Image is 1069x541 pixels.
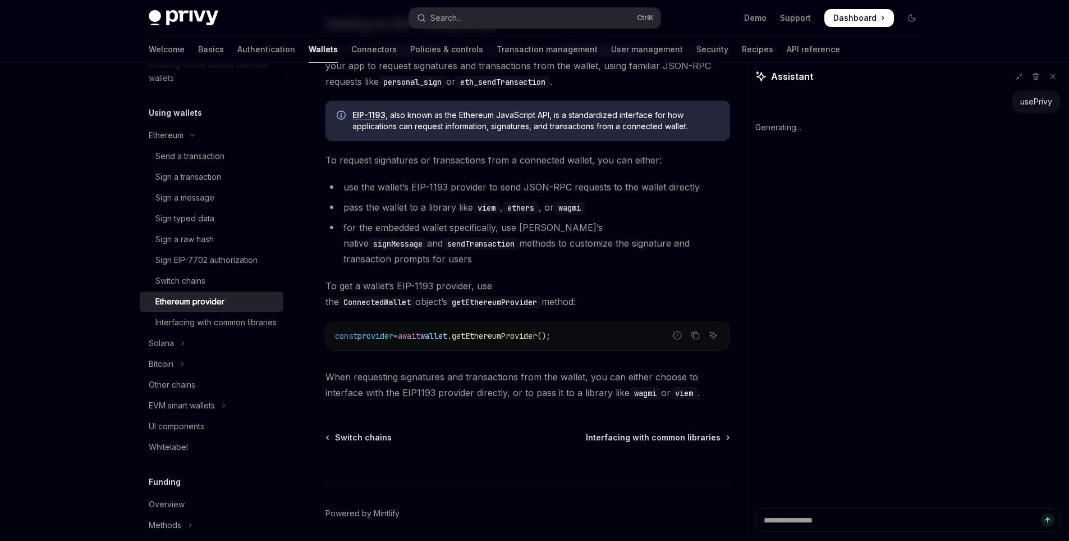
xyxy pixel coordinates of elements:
button: Toggle dark mode [903,9,921,27]
span: To request signatures or transactions from a connected wallet, you can either: [325,152,730,168]
span: Ctrl K [637,13,654,22]
span: , also known as the Ethereum JavaScript API, is a standardized interface for how applications can... [352,110,719,132]
a: Sign typed data [140,208,283,229]
a: Switch chains [140,271,283,291]
span: Switch chains [335,432,392,443]
code: eth_sendTransaction [456,76,550,88]
div: Other chains [149,378,195,392]
div: Sign typed data [155,212,214,225]
span: = [393,331,398,341]
a: Demo [744,12,767,24]
a: Policies & controls [410,36,483,63]
a: Whitelabel [140,437,283,457]
span: provider [357,331,393,341]
li: pass the wallet to a library like , , or [325,199,730,215]
a: Sign a raw hash [140,229,283,249]
a: Powered by Mintlify [325,508,400,519]
code: viem [473,202,500,214]
a: Interfacing with common libraries [140,312,283,333]
a: User management [611,36,683,63]
a: Ethereum provider [140,292,283,312]
div: Overview [149,498,185,511]
code: viem [671,387,698,399]
button: Copy the contents from the code block [688,328,703,343]
span: To get a wallet’s EIP-1193 provider, use the object’s method: [325,278,730,310]
div: UI components [149,420,204,433]
img: dark logo [149,10,218,26]
div: Search... [430,11,462,25]
a: Other chains [140,375,283,395]
a: Welcome [149,36,185,63]
a: Dashboard [824,9,894,27]
a: Overview [140,494,283,515]
button: Toggle Methods section [140,515,283,535]
div: Bitcoin [149,357,173,371]
a: Sign a transaction [140,167,283,187]
a: Support [780,12,811,24]
a: Wallets [309,36,338,63]
a: Connectors [351,36,397,63]
a: Sign EIP-7702 authorization [140,250,283,270]
div: Methods [149,519,181,532]
code: sendTransaction [443,238,519,250]
div: Sign EIP-7702 authorization [155,253,258,267]
svg: Info [337,111,348,122]
div: Sign a message [155,191,214,204]
div: EVM smart wallets [149,399,215,412]
div: Solana [149,337,174,350]
span: All of Privy’s objects export a standard object. This allows your app to request signatures and t... [325,42,730,89]
span: await [398,331,420,341]
button: Ask AI [706,328,721,343]
div: Generating... [755,113,1060,142]
div: Sign a transaction [155,170,221,184]
div: Ethereum [149,129,183,142]
a: Recipes [742,36,773,63]
div: Switch chains [155,274,205,288]
a: Authentication [237,36,295,63]
div: Whitelabel [149,440,188,454]
div: Ethereum provider [155,295,224,308]
code: wagmi [630,387,661,399]
h5: Funding [149,475,181,489]
a: Sign a message [140,188,283,208]
span: Dashboard [833,12,877,24]
div: Interfacing with common libraries [155,316,277,329]
span: const [335,331,357,341]
a: Basics [198,36,224,63]
span: . [447,331,452,341]
button: Toggle Ethereum section [140,125,283,146]
h5: Using wallets [149,106,202,120]
button: Open search [409,8,660,28]
code: personal_sign [379,76,446,88]
code: signMessage [369,238,427,250]
span: Interfacing with common libraries [586,432,721,443]
a: Security [696,36,728,63]
a: API reference [787,36,840,63]
li: for the embedded wallet specifically, use [PERSON_NAME]’s native and methods to customize the sig... [325,220,730,267]
a: Interfacing with common libraries [586,432,729,443]
button: Report incorrect code [670,328,685,343]
a: Send a transaction [140,146,283,166]
span: (); [537,331,550,341]
div: Sign a raw hash [155,233,214,246]
div: Send a transaction [155,149,224,163]
code: ConnectedWallet [339,296,415,308]
code: getEthereumProvider [447,296,542,308]
span: Assistant [771,70,813,83]
div: usePrivy [1020,96,1052,107]
textarea: Ask a question... [755,508,1060,532]
a: UI components [140,416,283,437]
button: Toggle Solana section [140,333,283,353]
code: wagmi [554,202,585,214]
span: When requesting signatures and transactions from the wallet, you can either choose to interface w... [325,369,730,401]
li: use the wallet’s EIP-1193 provider to send JSON-RPC requests to the wallet directly [325,179,730,195]
button: Send message [1041,513,1054,527]
a: EIP-1193 [352,110,386,120]
button: Toggle Bitcoin section [140,354,283,374]
code: ethers [503,202,539,214]
button: Toggle EVM smart wallets section [140,395,283,416]
a: Switch chains [327,432,392,443]
a: Transaction management [497,36,598,63]
span: getEthereumProvider [452,331,537,341]
span: wallet [420,331,447,341]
